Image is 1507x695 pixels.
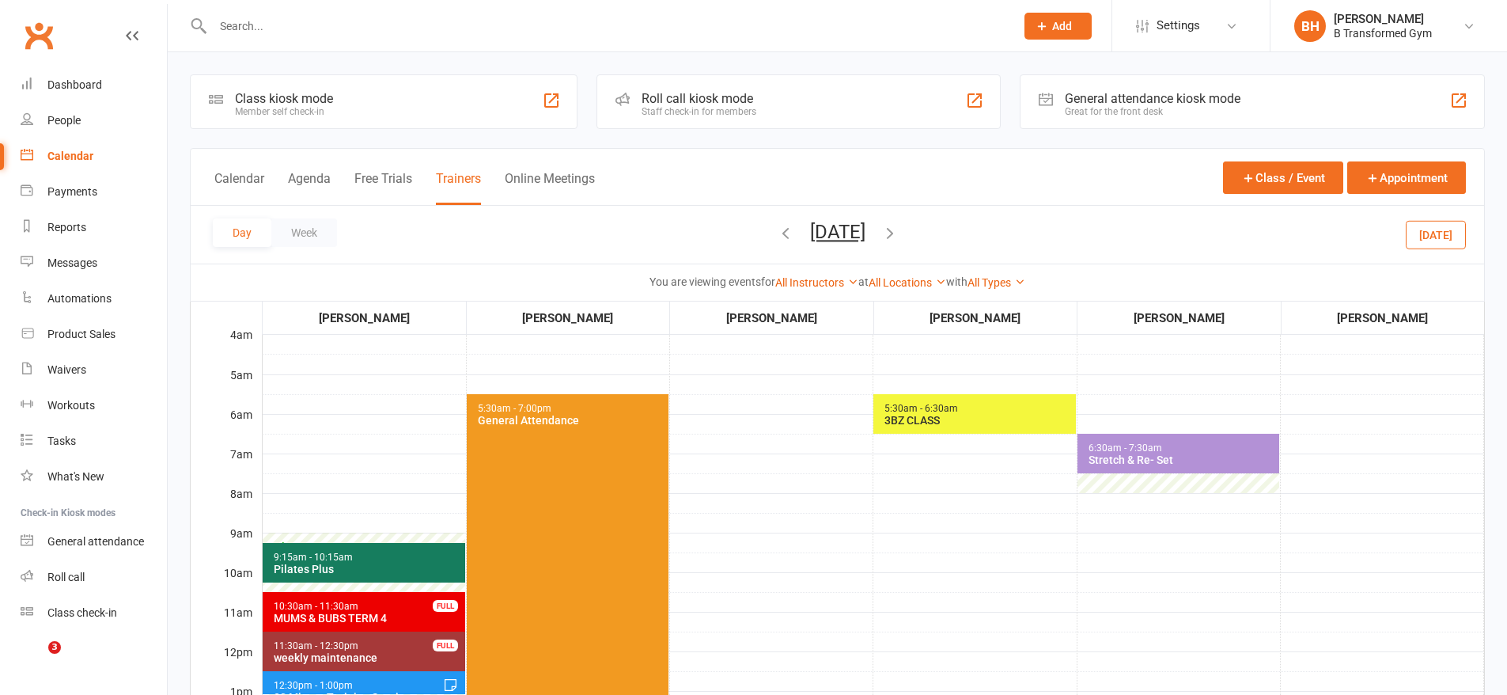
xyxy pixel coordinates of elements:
div: Class kiosk mode [235,91,333,106]
div: Stretch & Re- Set [1088,454,1276,466]
a: General attendance kiosk mode [21,524,167,560]
a: Calendar [21,139,167,174]
div: [PERSON_NAME] [671,309,873,328]
a: Tasks [21,423,167,459]
strong: at [858,275,869,288]
div: [PERSON_NAME] [1334,12,1432,26]
div: [PERSON_NAME] [263,309,465,328]
input: Search... [208,15,1004,37]
div: 6am [191,406,262,446]
div: [PERSON_NAME] [468,309,669,328]
span: Class Room [273,541,462,553]
button: Trainers [436,171,481,205]
span: 5:30am - 7:00pm [477,403,552,414]
div: [PERSON_NAME] [1282,309,1484,328]
div: Automations [47,292,112,305]
div: 12pm [191,644,262,683]
div: 3BZ CLASS [884,414,1072,427]
span: 3 [48,641,61,654]
button: [DATE] [1406,220,1466,249]
div: Product Sales [47,328,115,340]
div: FULL [433,640,458,651]
a: All Instructors [775,276,858,289]
div: BH [1294,10,1326,42]
button: Calendar [214,171,264,205]
div: Roll call kiosk mode [642,91,756,106]
a: Workouts [21,388,167,423]
div: 10am [191,564,262,604]
button: Online Meetings [505,171,595,205]
span: 9:15am - 10:15am [273,552,354,563]
div: B Transformed Gym [1334,26,1432,40]
span: 5:30am - 6:30am [884,403,959,414]
div: [PERSON_NAME] [1078,309,1280,328]
button: Week [271,218,337,247]
button: Free Trials [354,171,412,205]
div: General attendance kiosk mode [1065,91,1240,106]
div: weekly maintenance [273,651,462,664]
a: Waivers [21,352,167,388]
div: FULL [433,600,458,612]
strong: for [761,275,775,288]
div: Tasks [47,435,76,447]
div: Calendar [47,150,93,162]
div: General attendance [47,535,144,548]
a: Clubworx [19,16,59,55]
button: Class / Event [1223,161,1343,194]
div: General Attendance [477,414,665,427]
a: Roll call [21,560,167,595]
button: Agenda [288,171,331,205]
span: 10:30am - 11:30am [273,601,359,612]
a: Reports [21,210,167,245]
div: 8am [191,485,262,525]
div: 7am [191,446,262,485]
div: 4am [191,326,262,366]
div: Class check-in [47,606,117,619]
div: Waivers [47,363,86,376]
div: 5am [191,366,262,406]
div: People [47,114,81,127]
div: Messages [47,256,97,269]
div: Roll call [47,571,85,583]
a: Class kiosk mode [21,595,167,631]
button: Appointment [1347,161,1466,194]
span: 12:30pm - 1:00pm [273,680,354,691]
div: [PERSON_NAME] [875,309,1077,328]
div: 11am [191,604,262,644]
button: Day [213,218,271,247]
a: All Locations [869,276,946,289]
a: Automations [21,281,167,317]
span: Settings [1157,8,1200,44]
div: Pilates Plus [273,563,462,575]
iframe: Intercom live chat [16,641,54,679]
div: Great for the front desk [1065,106,1240,117]
button: [DATE] [810,221,865,243]
strong: with [946,275,967,288]
a: What's New [21,459,167,495]
div: What's New [47,470,104,483]
div: Member self check-in [235,106,333,117]
a: Product Sales [21,317,167,352]
a: Payments [21,174,167,210]
div: Reports [47,221,86,234]
span: 6:30am - 7:30am [1088,442,1163,454]
strong: You are viewing events [649,275,761,288]
a: All Types [967,276,1025,289]
a: Dashboard [21,67,167,103]
span: 11:30am - 12:30pm [273,640,359,651]
span: Add [1052,20,1072,32]
a: Messages [21,245,167,281]
div: 9am [191,525,262,564]
div: MUMS & BUBS TERM 4 [273,612,462,625]
div: Workouts [47,399,95,412]
a: People [21,103,167,139]
div: Dashboard [47,78,102,91]
div: Staff check-in for members [642,106,756,117]
button: Add [1024,13,1092,40]
div: Payments [47,185,97,198]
